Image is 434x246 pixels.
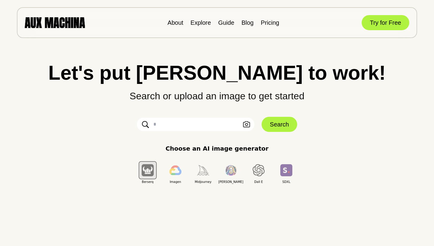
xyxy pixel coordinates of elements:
a: Explore [190,19,211,26]
span: Midjourney [189,180,217,184]
img: AUX MACHINA [25,17,85,28]
p: Choose an AI image generator [165,144,269,153]
span: SDXL [272,180,300,184]
a: Pricing [261,19,279,26]
span: Dall E [245,180,272,184]
p: Search or upload an image to get started [12,83,422,103]
span: Imagen [162,180,189,184]
img: Leonardo [225,165,237,176]
button: Try for Free [362,15,409,30]
img: Midjourney [197,165,209,175]
img: SDXL [280,164,292,176]
a: Guide [218,19,234,26]
span: [PERSON_NAME] [217,180,245,184]
a: Blog [241,19,253,26]
a: About [168,19,183,26]
img: Dall E [253,164,265,176]
img: Berserq [142,164,154,176]
span: Berserq [134,180,162,184]
img: Imagen [169,165,181,175]
button: Search [262,117,297,132]
h1: Let's put [PERSON_NAME] to work! [12,63,422,83]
